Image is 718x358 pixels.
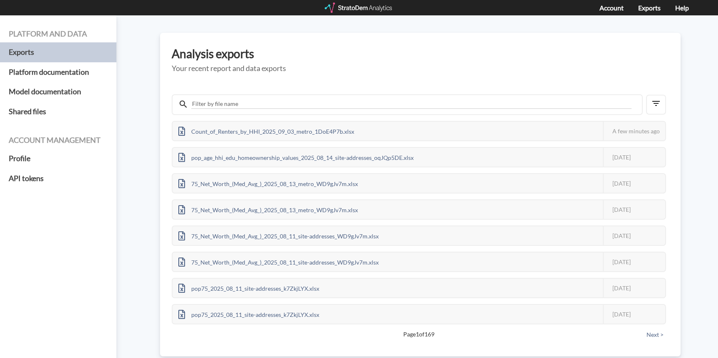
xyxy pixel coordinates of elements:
div: pop75_2025_08_11_site-addresses_k7ZkjLYX.xlsx [173,279,325,297]
a: Count_of_Renters_by_HHI_2025_09_03_metro_1DoE4P7b.xlsx [173,127,360,134]
h3: Analysis exports [172,47,669,60]
div: [DATE] [603,174,665,193]
div: [DATE] [603,305,665,324]
a: pop_age_hhi_edu_homeownership_values_2025_08_14_site-addresses_oqJQp5DE.xlsx [173,153,419,160]
a: Model documentation [9,82,108,102]
button: Next > [644,330,666,339]
a: Shared files [9,102,108,122]
a: API tokens [9,169,108,189]
a: Help [675,4,689,12]
a: pop75_2025_08_11_site-addresses_k7ZkjLYX.xlsx [173,310,325,317]
div: [DATE] [603,200,665,219]
h4: Platform and data [9,30,108,38]
input: Filter by file name [191,99,632,109]
a: pop75_2025_08_11_site-addresses_k7ZkjLYX.xlsx [173,284,325,291]
a: Account [600,4,624,12]
a: Profile [9,149,108,169]
a: 75_Net_Worth_(Med_Avg_)_2025_08_11_site-addresses_WD9gJv7m.xlsx [173,231,385,238]
a: Exports [638,4,661,12]
div: pop75_2025_08_11_site-addresses_k7ZkjLYX.xlsx [173,305,325,324]
h4: Account management [9,136,108,145]
span: Page 1 of 169 [201,330,637,338]
div: pop_age_hhi_edu_homeownership_values_2025_08_14_site-addresses_oqJQp5DE.xlsx [173,148,419,167]
a: Exports [9,42,108,62]
div: 75_Net_Worth_(Med_Avg_)_2025_08_13_metro_WD9gJv7m.xlsx [173,174,364,193]
div: 75_Net_Worth_(Med_Avg_)_2025_08_11_site-addresses_WD9gJv7m.xlsx [173,253,385,271]
div: [DATE] [603,148,665,167]
div: [DATE] [603,253,665,271]
div: 75_Net_Worth_(Med_Avg_)_2025_08_11_site-addresses_WD9gJv7m.xlsx [173,226,385,245]
a: Platform documentation [9,62,108,82]
a: 75_Net_Worth_(Med_Avg_)_2025_08_13_metro_WD9gJv7m.xlsx [173,205,364,212]
a: 75_Net_Worth_(Med_Avg_)_2025_08_11_site-addresses_WD9gJv7m.xlsx [173,257,385,265]
div: A few minutes ago [603,122,665,140]
div: 75_Net_Worth_(Med_Avg_)_2025_08_13_metro_WD9gJv7m.xlsx [173,200,364,219]
div: [DATE] [603,279,665,297]
div: Count_of_Renters_by_HHI_2025_09_03_metro_1DoE4P7b.xlsx [173,122,360,140]
a: 75_Net_Worth_(Med_Avg_)_2025_08_13_metro_WD9gJv7m.xlsx [173,179,364,186]
h5: Your recent report and data exports [172,64,669,73]
div: [DATE] [603,226,665,245]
